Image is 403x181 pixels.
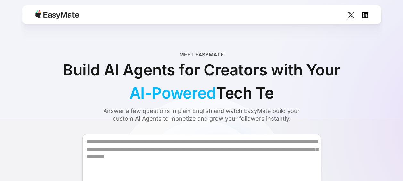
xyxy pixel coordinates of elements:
span: AI-Powered [130,82,216,105]
img: Social Icon [362,12,368,18]
div: Answer a few questions in plain English and watch EasyMate build your custom AI Agents to monetiz... [97,107,306,123]
div: Meet EasyMate [179,51,224,58]
img: Easymate logo [35,10,79,19]
img: Social Icon [348,12,354,18]
span: Tech Te [216,82,274,105]
div: Build AI Agents for Creators with Your [57,58,346,105]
